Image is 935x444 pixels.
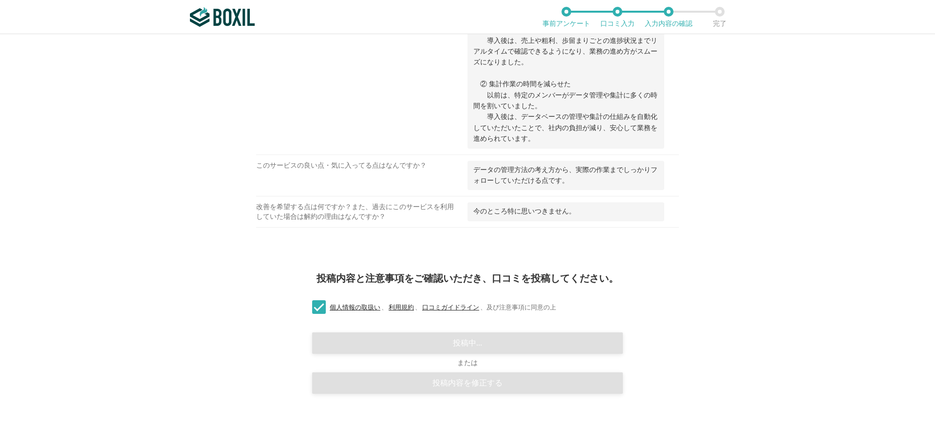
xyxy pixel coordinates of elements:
span: 今のところ特に思いつきません。 [473,208,576,215]
li: 事前アンケート [541,7,592,27]
span: データの管理方法の考え方から、実際の作業までしっかりフォローしていただける点です。 [473,166,657,184]
span: ① データをきちんと活用できるようになった 導入前は、時間が足りずに各段階ごとの進捗を細かく追えませんでした。 導入後は、売上や粗利、歩留まりごとの進捗状況までリアルタイムで確認できるようになり... [473,4,657,142]
a: 個人情報の取扱い [329,304,381,311]
a: 口コミガイドライン [421,304,480,311]
li: 完了 [694,7,745,27]
img: ボクシルSaaS_ロゴ [190,7,255,27]
a: 利用規約 [388,304,415,311]
li: 口コミ入力 [592,7,643,27]
div: 改善を希望する点は何ですか？また、過去にこのサービスを利用していた場合は解約の理由はなんですか？ [256,202,467,227]
label: 、 、 、 及び注意事項に同意の上 [304,303,556,313]
li: 入力内容の確認 [643,7,694,27]
div: このサービスの良い点・気に入ってる点はなんですか？ [256,161,467,196]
